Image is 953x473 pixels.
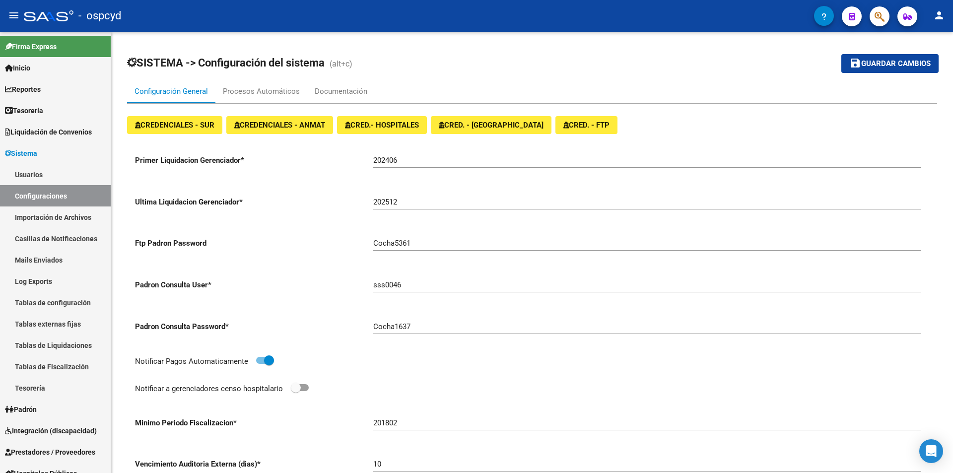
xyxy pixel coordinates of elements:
span: Inicio [5,63,30,73]
p: Ultima Liquidacion Gerenciador [135,197,373,207]
button: CREDENCIALES - SUR [127,116,222,134]
mat-icon: person [933,9,945,21]
span: SISTEMA -> Configuración del sistema [127,57,325,69]
span: CREDENCIALES - SUR [135,121,214,130]
span: CRED.- HOSPITALES [345,121,419,130]
span: (alt+c) [330,59,352,68]
span: Sistema [5,148,37,159]
button: CREDENCIALES - ANMAT [226,116,333,134]
div: Procesos Automáticos [223,86,300,97]
span: CRED. - [GEOGRAPHIC_DATA] [439,121,544,130]
mat-icon: menu [8,9,20,21]
p: Padron Consulta Password [135,321,373,332]
p: Ftp Padron Password [135,238,373,249]
button: Guardar cambios [841,54,939,72]
p: Padron Consulta User [135,279,373,290]
span: Reportes [5,84,41,95]
span: Firma Express [5,41,57,52]
button: CRED. - [GEOGRAPHIC_DATA] [431,116,551,134]
div: Open Intercom Messenger [919,439,943,463]
span: Notificar Pagos Automaticamente [135,357,248,366]
p: Minimo Periodo Fiscalizacion [135,417,373,428]
span: Prestadores / Proveedores [5,447,95,458]
mat-icon: save [849,57,861,69]
span: CREDENCIALES - ANMAT [234,121,325,130]
p: Vencimiento Auditoria Externa (dias) [135,459,373,470]
span: Notificar a gerenciadores censo hospitalario [135,384,283,393]
span: CRED. - FTP [563,121,610,130]
p: Primer Liquidacion Gerenciador [135,155,373,166]
button: CRED.- HOSPITALES [337,116,427,134]
span: Integración (discapacidad) [5,425,97,436]
div: Configuración General [135,86,208,97]
button: CRED. - FTP [555,116,617,134]
span: - ospcyd [78,5,121,27]
span: Guardar cambios [861,60,931,68]
div: Documentación [315,86,367,97]
span: Liquidación de Convenios [5,127,92,137]
span: Tesorería [5,105,43,116]
span: Padrón [5,404,37,415]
